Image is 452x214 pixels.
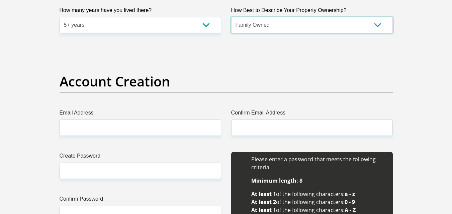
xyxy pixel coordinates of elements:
[231,17,393,33] select: Please select a value
[251,177,302,184] b: Minimum length: 8
[251,206,276,214] b: At least 1
[345,198,355,206] b: 0 - 9
[60,152,221,163] label: Create Password
[251,198,276,206] b: At least 2
[60,17,221,33] select: Please select a value
[251,190,276,198] b: At least 1
[251,155,386,171] li: Please enter a password that meets the following criteria.
[231,120,393,136] input: Confirm Email Address
[251,190,386,198] li: of the following characters:
[345,190,355,198] b: a - z
[231,6,393,17] label: How Best to Describe Your Property Ownership?
[251,198,386,206] li: of the following characters:
[60,109,221,120] label: Email Address
[60,120,221,136] input: Email Address
[60,6,221,17] label: How many years have you lived there?
[345,206,356,214] b: A - Z
[60,73,393,89] h2: Account Creation
[231,109,393,120] label: Confirm Email Address
[251,206,386,214] li: of the following characters:
[60,195,221,206] label: Confirm Password
[60,163,221,179] input: Create Password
